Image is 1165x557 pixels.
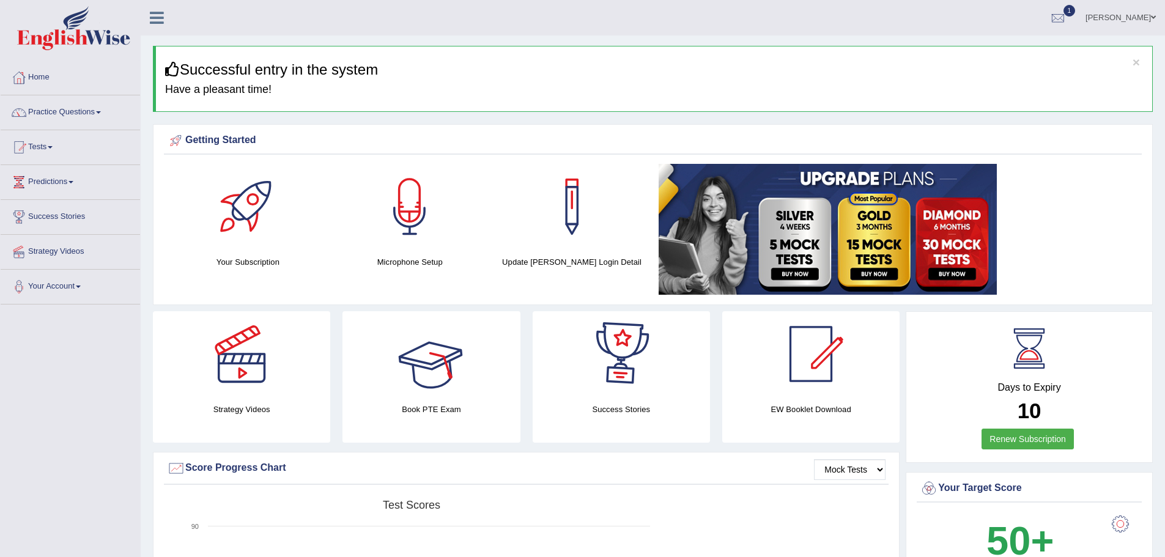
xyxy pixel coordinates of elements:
[659,164,997,295] img: small5.jpg
[1,130,140,161] a: Tests
[1063,5,1076,17] span: 1
[165,84,1143,96] h4: Have a pleasant time!
[920,382,1139,393] h4: Days to Expiry
[533,403,710,416] h4: Success Stories
[722,403,900,416] h4: EW Booklet Download
[165,62,1143,78] h3: Successful entry in the system
[383,499,440,511] tspan: Test scores
[167,131,1139,150] div: Getting Started
[920,479,1139,498] div: Your Target Score
[335,256,485,268] h4: Microphone Setup
[1133,56,1140,68] button: ×
[1,270,140,300] a: Your Account
[1,235,140,265] a: Strategy Videos
[1,61,140,91] a: Home
[1,200,140,231] a: Success Stories
[1018,399,1041,422] b: 10
[153,403,330,416] h4: Strategy Videos
[1,95,140,126] a: Practice Questions
[173,256,323,268] h4: Your Subscription
[191,523,199,530] text: 90
[982,429,1074,449] a: Renew Subscription
[342,403,520,416] h4: Book PTE Exam
[167,459,886,478] div: Score Progress Chart
[497,256,647,268] h4: Update [PERSON_NAME] Login Detail
[1,165,140,196] a: Predictions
